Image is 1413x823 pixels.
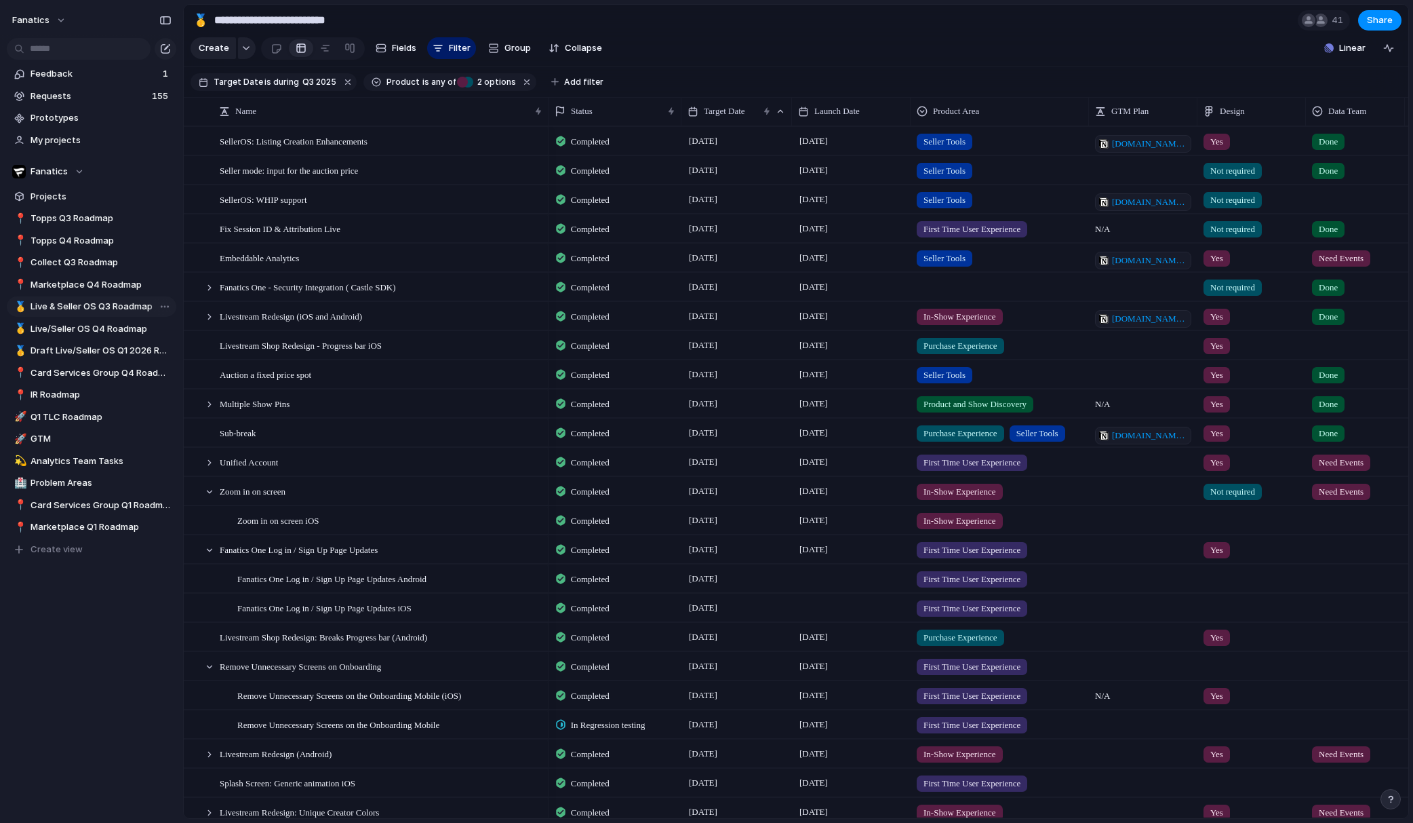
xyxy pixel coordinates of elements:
[7,451,176,472] a: 💫Analytics Team Tasks
[457,75,519,90] button: 2 options
[7,517,176,537] a: 📍Marketplace Q1 Roadmap
[564,76,603,88] span: Add filter
[392,41,416,55] span: Fields
[571,310,610,324] span: Completed
[1095,427,1191,444] a: [DOMAIN_NAME][URL]
[7,208,176,229] div: 📍Topps Q3 Roadmap
[1319,223,1338,236] span: Done
[571,104,593,118] span: Status
[685,366,721,383] span: [DATE]
[796,133,831,149] span: [DATE]
[12,212,26,225] button: 📍
[7,231,176,251] div: 📍Topps Q4 Roadmap
[923,223,1020,236] span: First Time User Experience
[31,322,172,336] span: Live/Seller OS Q4 Roadmap
[1210,368,1223,382] span: Yes
[685,483,721,499] span: [DATE]
[796,425,831,441] span: [DATE]
[1319,281,1338,294] span: Done
[571,573,610,586] span: Completed
[31,388,172,402] span: IR Roadmap
[31,432,172,446] span: GTM
[7,319,176,339] a: 🥇Live/Seller OS Q4 Roadmap
[7,495,176,516] div: 📍Card Services Group Q1 Roadmap
[449,41,471,55] span: Filter
[685,804,721,820] span: [DATE]
[31,278,172,292] span: Marketplace Q4 Roadmap
[1112,137,1187,151] span: [DOMAIN_NAME][URL]
[31,499,172,512] span: Card Services Group Q1 Roadmap
[7,187,176,207] a: Projects
[7,275,176,295] a: 📍Marketplace Q4 Roadmap
[796,746,831,762] span: [DATE]
[923,252,966,265] span: Seller Tools
[7,473,176,493] a: 🏥Problem Areas
[1319,485,1364,499] span: Need Events
[31,134,172,147] span: My projects
[1210,252,1223,265] span: Yes
[191,37,236,59] button: Create
[571,719,645,732] span: In Regression testing
[12,455,26,468] button: 💫
[1210,543,1223,557] span: Yes
[220,425,256,440] span: Sub-break
[14,211,24,227] div: 📍
[1210,281,1255,294] span: Not required
[220,454,278,470] span: Unified Account
[571,339,610,353] span: Completed
[685,221,721,237] span: [DATE]
[237,687,461,703] span: Remove Unnecessary Screens on the Onboarding Mobile (iOS)
[685,775,721,791] span: [DATE]
[220,746,332,761] span: Livestream Redesign (Android)
[237,600,412,615] span: Fanatics One Log in / Sign Up Page Updates iOS
[14,432,24,447] div: 🚀
[1210,135,1223,149] span: Yes
[31,90,148,103] span: Requests
[1210,223,1255,236] span: Not required
[12,256,26,269] button: 📍
[7,296,176,317] div: 🥇Live & Seller OS Q3 Roadmap
[1319,456,1364,470] span: Need Events
[302,76,336,88] span: Q3 2025
[1358,10,1401,31] button: Share
[796,162,831,178] span: [DATE]
[923,748,996,761] span: In-Show Experience
[31,410,172,424] span: Q1 TLC Roadmap
[571,193,610,207] span: Completed
[796,775,831,791] span: [DATE]
[796,629,831,645] span: [DATE]
[1090,215,1197,236] span: N/A
[1112,429,1187,442] span: [DOMAIN_NAME][URL]
[923,514,996,528] span: In-Show Experience
[31,190,172,204] span: Projects
[1319,135,1338,149] span: Done
[12,14,49,27] span: fanatics
[1210,398,1223,411] span: Yes
[571,368,610,382] span: Completed
[1367,14,1393,27] span: Share
[685,454,721,470] span: [DATE]
[923,719,1020,732] span: First Time User Experience
[685,629,721,645] span: [DATE]
[1095,193,1191,211] a: [DOMAIN_NAME][URL]
[7,252,176,273] div: 📍Collect Q3 Roadmap
[796,658,831,674] span: [DATE]
[163,67,171,81] span: 1
[543,73,612,92] button: Add filter
[7,86,176,107] a: Requests155
[14,255,24,271] div: 📍
[7,429,176,449] a: 🚀GTM
[12,234,26,248] button: 📍
[7,341,176,361] div: 🥇Draft Live/Seller OS Q1 2026 Roadmap
[796,512,831,529] span: [DATE]
[220,308,362,324] span: Livestream Redesign (iOS and Android)
[704,104,745,118] span: Target Date
[12,366,26,380] button: 📍
[14,476,24,491] div: 🏥
[1210,748,1223,761] span: Yes
[12,499,26,512] button: 📍
[1095,135,1191,153] a: [DOMAIN_NAME][URL]
[571,660,610,674] span: Completed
